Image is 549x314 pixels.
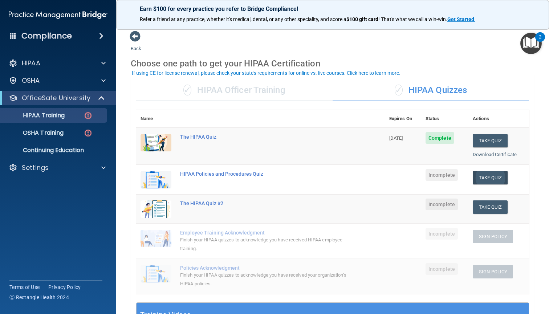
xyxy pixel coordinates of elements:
[5,112,65,119] p: HIPAA Training
[131,53,534,74] div: Choose one path to get your HIPAA Certification
[426,132,454,144] span: Complete
[5,129,64,136] p: OSHA Training
[395,85,403,95] span: ✓
[520,33,542,54] button: Open Resource Center, 2 new notifications
[9,284,40,291] a: Terms of Use
[426,228,458,240] span: Incomplete
[180,134,349,140] div: The HIPAA Quiz
[22,94,90,102] p: OfficeSafe University
[426,199,458,210] span: Incomplete
[346,16,378,22] strong: $100 gift card
[378,16,447,22] span: ! That's what we call a win-win.
[180,265,349,271] div: Policies Acknowledgment
[136,110,176,128] th: Name
[473,200,508,214] button: Take Quiz
[5,147,104,154] p: Continuing Education
[473,152,517,157] a: Download Certificate
[180,200,349,206] div: The HIPAA Quiz #2
[21,31,72,41] h4: Compliance
[84,111,93,120] img: danger-circle.6113f641.png
[180,236,349,253] div: Finish your HIPAA quizzes to acknowledge you have received HIPAA employee training.
[9,294,69,301] span: Ⓒ Rectangle Health 2024
[421,110,468,128] th: Status
[333,79,529,101] div: HIPAA Quizzes
[9,59,106,68] a: HIPAA
[140,16,346,22] span: Refer a friend at any practice, whether it's medical, dental, or any other speciality, and score a
[9,8,107,22] img: PMB logo
[473,265,513,278] button: Sign Policy
[132,70,400,76] div: If using CE for license renewal, please check your state's requirements for online vs. live cours...
[180,230,349,236] div: Employee Training Acknowledgment
[473,134,508,147] button: Take Quiz
[426,263,458,275] span: Incomplete
[140,5,525,12] p: Earn $100 for every practice you refer to Bridge Compliance!
[468,110,529,128] th: Actions
[136,79,333,101] div: HIPAA Officer Training
[131,69,402,77] button: If using CE for license renewal, please check your state's requirements for online vs. live cours...
[183,85,191,95] span: ✓
[473,171,508,184] button: Take Quiz
[48,284,81,291] a: Privacy Policy
[131,37,141,51] a: Back
[180,271,349,288] div: Finish your HIPAA quizzes to acknowledge you have received your organization’s HIPAA policies.
[22,163,49,172] p: Settings
[22,76,40,85] p: OSHA
[9,76,106,85] a: OSHA
[84,129,93,138] img: danger-circle.6113f641.png
[539,37,541,46] div: 2
[447,16,475,22] a: Get Started
[9,163,106,172] a: Settings
[385,110,421,128] th: Expires On
[22,59,40,68] p: HIPAA
[426,169,458,181] span: Incomplete
[447,16,474,22] strong: Get Started
[389,135,403,141] span: [DATE]
[9,94,105,102] a: OfficeSafe University
[180,171,349,177] div: HIPAA Policies and Procedures Quiz
[473,230,513,243] button: Sign Policy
